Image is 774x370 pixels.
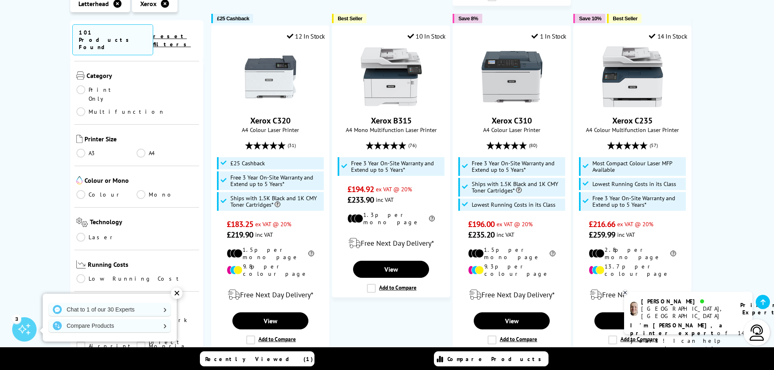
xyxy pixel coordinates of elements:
li: 9.8p per colour page [227,263,314,277]
div: 14 In Stock [649,32,687,40]
span: Lowest Running Costs in its Class [472,201,555,208]
li: 9.3p per colour page [468,263,555,277]
span: ex VAT @ 20% [376,185,412,193]
span: Free 3 Year On-Site Warranty and Extend up to 5 Years* [472,160,564,173]
img: Xerox C235 [602,46,663,107]
li: 2.8p per mono page [589,246,676,261]
li: 13.7p per colour page [589,263,676,277]
button: £25 Cashback [211,14,253,23]
span: (31) [288,138,296,153]
img: user-headset-light.svg [749,325,765,341]
span: £216.66 [589,219,615,229]
div: 10 In Stock [408,32,446,40]
img: Colour or Mono [76,176,82,184]
a: Xerox C235 [602,101,663,109]
span: Ships with 1.5K Black and 1K CMY Toner Cartridges* [472,181,564,194]
a: Multifunction [76,107,165,116]
span: £235.20 [468,229,494,240]
a: Laser [76,233,137,242]
span: Free 3 Year On-Site Warranty and Extend up to 5 Years* [230,174,322,187]
span: Category [87,71,197,81]
div: 3 [12,314,21,323]
img: Technology [76,218,88,227]
span: Save 10% [579,15,601,22]
a: View [232,312,308,329]
a: Xerox B315 [361,101,422,109]
a: View [474,312,549,329]
label: Add to Compare [488,335,537,344]
span: £196.00 [468,219,494,229]
a: Colour [76,190,137,199]
img: ashley-livechat.png [630,302,638,316]
span: Compare Products [447,355,546,363]
label: Add to Compare [246,335,296,344]
span: £259.99 [589,229,615,240]
div: modal_delivery [336,232,446,255]
a: Mono [137,190,197,199]
span: Best Seller [613,15,637,22]
div: [PERSON_NAME] [641,298,730,305]
a: Xerox C310 [481,101,542,109]
span: Best Seller [338,15,362,22]
img: Printer Size [76,135,82,143]
a: Mopria [137,342,197,351]
a: View [353,261,429,278]
span: inc VAT [617,231,635,238]
li: 1.5p per mono page [227,246,314,261]
span: A4 Colour Laser Printer [457,126,566,134]
span: A4 Colour Laser Printer [216,126,325,134]
p: of 14 years! I can help you choose the right product [630,322,746,360]
img: Category [76,71,85,80]
a: Low Running Cost [76,274,197,283]
a: Airprint [76,342,137,351]
span: A4 Mono Multifunction Laser Printer [336,126,446,134]
span: £194.92 [347,184,374,195]
span: Free 3 Year On-Site Warranty and Extend up to 5 Years* [592,195,684,208]
li: 1.3p per mono page [347,211,435,226]
span: ex VAT @ 20% [496,220,533,228]
span: £25 Cashback [230,160,265,167]
a: A4 [137,149,197,158]
button: Best Seller [332,14,366,23]
a: Compare Products [49,319,171,332]
a: Chat to 1 of our 30 Experts [49,303,171,316]
div: modal_delivery [578,283,687,306]
div: modal_delivery [216,283,325,306]
img: Xerox C310 [481,46,542,107]
label: Add to Compare [367,284,416,293]
b: I'm [PERSON_NAME], a printer expert [630,322,725,337]
a: A3 [76,149,137,158]
button: Save 8% [453,14,482,23]
span: Free 3 Year On-Site Warranty and Extend up to 5 Years* [351,160,443,173]
a: Compare Products [434,351,549,366]
div: modal_delivery [457,283,566,306]
span: inc VAT [255,231,273,238]
span: Printer Size [85,135,197,145]
span: (80) [529,138,537,153]
span: Save 8% [458,15,478,22]
span: Running Costs [88,260,197,270]
span: ex VAT @ 20% [617,220,653,228]
div: [GEOGRAPHIC_DATA], [GEOGRAPHIC_DATA] [641,305,730,320]
span: A4 Colour Multifunction Laser Printer [578,126,687,134]
span: inc VAT [496,231,514,238]
a: Xerox C320 [250,115,291,126]
div: 1 In Stock [531,32,566,40]
span: Technology [90,218,197,229]
a: Xerox B315 [371,115,412,126]
span: inc VAT [376,196,394,203]
li: 1.5p per mono page [468,246,555,261]
button: Save 10% [573,14,605,23]
span: Ships with 1.5K Black and 1K CMY Toner Cartridges* [230,195,322,208]
a: reset filters [153,32,191,48]
a: Xerox C310 [492,115,532,126]
a: View [594,312,670,329]
img: Running Costs [76,260,86,269]
img: Xerox C320 [240,46,301,107]
img: Xerox B315 [361,46,422,107]
span: £183.25 [227,219,253,229]
span: Most Compact Colour Laser MFP Available [592,160,684,173]
a: Xerox C320 [240,101,301,109]
div: ✕ [171,288,182,299]
span: 101 Products Found [72,24,153,55]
